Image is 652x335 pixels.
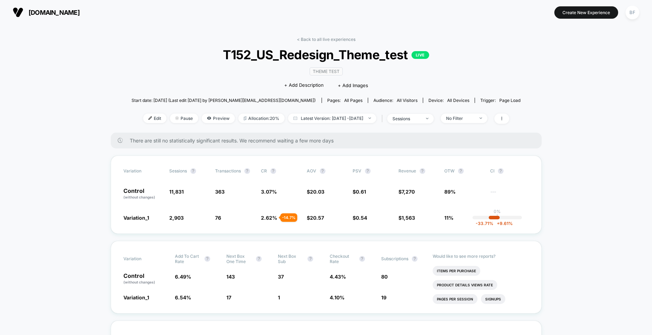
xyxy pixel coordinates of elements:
img: Visually logo [13,7,23,18]
span: 4.10 % [330,294,345,300]
span: AOV [307,168,316,173]
button: ? [365,168,371,174]
span: 2,903 [169,215,184,221]
span: Latest Version: [DATE] - [DATE] [288,114,376,123]
span: All Visitors [397,98,418,103]
button: BF [623,5,641,20]
span: 9.61 % [493,221,513,226]
div: - 14.7 % [280,213,297,222]
img: edit [148,116,152,120]
img: end [426,118,428,119]
span: Start date: [DATE] (Last edit [DATE] by [PERSON_NAME][EMAIL_ADDRESS][DOMAIN_NAME]) [132,98,316,103]
span: Variation_1 [123,215,149,221]
span: 143 [226,274,235,280]
span: + Add Description [284,82,324,89]
p: | [496,214,498,219]
span: 363 [215,189,225,195]
span: T152_US_Redesign_Theme_test [151,47,501,62]
button: ? [359,256,365,262]
span: all devices [447,98,469,103]
button: ? [270,168,276,174]
p: LIVE [412,51,429,59]
span: (without changes) [123,280,155,284]
span: 3.07 % [261,189,277,195]
span: 37 [278,274,284,280]
div: Audience: [373,98,418,103]
img: end [175,116,179,120]
span: Next Box Sub [278,254,304,264]
p: Control [123,188,162,200]
p: Control [123,273,168,285]
span: 80 [381,274,388,280]
span: CI [490,168,529,174]
img: rebalance [244,116,246,120]
span: 0.54 [356,215,367,221]
span: $ [307,189,324,195]
img: end [480,117,482,119]
button: ? [307,256,313,262]
span: 1,563 [402,215,415,221]
span: 1 [278,294,280,300]
span: 20.57 [310,215,324,221]
span: Variation [123,254,162,264]
div: sessions [392,116,421,121]
span: Pause [170,114,198,123]
li: Items Per Purchase [433,266,480,276]
span: 0.61 [356,189,366,195]
img: calendar [293,116,297,120]
div: Trigger: [480,98,520,103]
span: $ [353,189,366,195]
span: $ [307,215,324,221]
span: Edit [143,114,166,123]
a: < Back to all live experiences [297,37,355,42]
li: Product Details Views Rate [433,280,497,290]
button: ? [498,168,504,174]
span: all pages [344,98,362,103]
span: Transactions [215,168,241,173]
span: Page Load [499,98,520,103]
img: end [368,117,371,119]
span: Next Box One Time [226,254,252,264]
button: ? [190,168,196,174]
span: + [497,221,500,226]
span: (without changes) [123,195,155,199]
span: 4.43 % [330,274,346,280]
button: Create New Experience [554,6,618,19]
button: ? [205,256,210,262]
span: Variation_1 [123,294,149,300]
div: No Filter [446,116,474,121]
span: 7,270 [402,189,415,195]
span: OTW [444,168,483,174]
span: 89% [444,189,456,195]
span: 11% [444,215,453,221]
span: 6.49 % [175,274,191,280]
li: Signups [481,294,505,304]
span: 2.62 % [261,215,277,221]
span: Sessions [169,168,187,173]
span: CR [261,168,267,173]
span: Add To Cart Rate [175,254,201,264]
button: ? [320,168,325,174]
span: + Add Images [338,83,368,88]
span: 11,831 [169,189,184,195]
span: Theme Test [310,67,343,75]
button: ? [256,256,262,262]
span: | [380,114,387,124]
span: Allocation: 20% [238,114,285,123]
span: Revenue [398,168,416,173]
span: 6.54 % [175,294,191,300]
span: $ [398,215,415,221]
button: ? [412,256,418,262]
p: Would like to see more reports? [433,254,529,259]
div: Pages: [327,98,362,103]
p: 0% [494,209,501,214]
button: ? [458,168,464,174]
span: $ [353,215,367,221]
div: BF [626,6,639,19]
span: Variation [123,168,162,174]
span: 76 [215,215,221,221]
button: ? [244,168,250,174]
span: PSV [353,168,361,173]
li: Pages Per Session [433,294,477,304]
span: [DOMAIN_NAME] [29,9,80,16]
